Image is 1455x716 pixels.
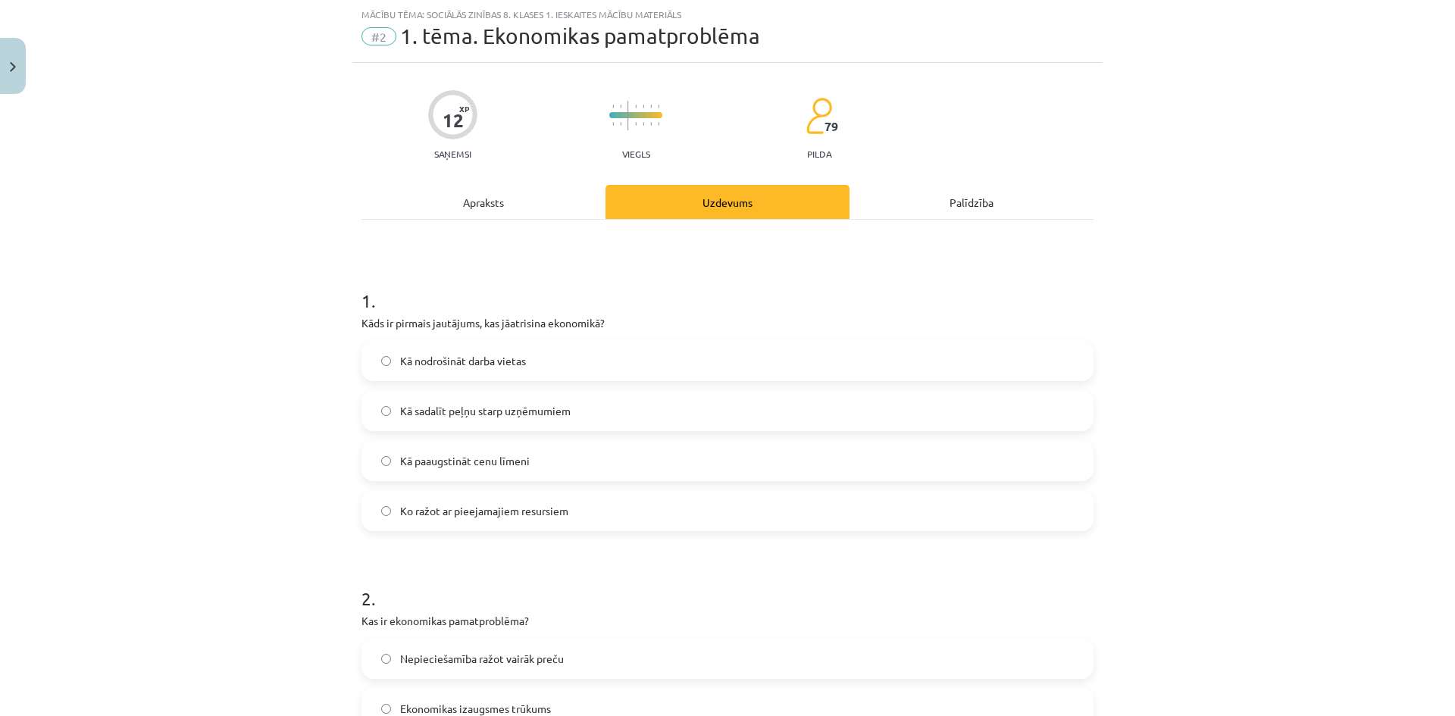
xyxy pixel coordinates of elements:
div: Apraksts [361,185,605,219]
p: Kas ir ekonomikas pamatproblēma? [361,613,1094,629]
img: icon-short-line-57e1e144782c952c97e751825c79c345078a6d821885a25fce030b3d8c18986b.svg [620,105,621,108]
img: icon-short-line-57e1e144782c952c97e751825c79c345078a6d821885a25fce030b3d8c18986b.svg [650,122,652,126]
span: #2 [361,27,396,45]
span: 1. tēma. Ekonomikas pamatproblēma [400,23,760,48]
span: XP [459,105,469,113]
p: Viegls [622,149,650,159]
img: icon-close-lesson-0947bae3869378f0d4975bcd49f059093ad1ed9edebbc8119c70593378902aed.svg [10,62,16,72]
input: Kā paaugstināt cenu līmeni [381,456,391,466]
img: icon-short-line-57e1e144782c952c97e751825c79c345078a6d821885a25fce030b3d8c18986b.svg [635,122,637,126]
img: icon-short-line-57e1e144782c952c97e751825c79c345078a6d821885a25fce030b3d8c18986b.svg [635,105,637,108]
input: Kā sadalīt peļņu starp uzņēmumiem [381,406,391,416]
span: Nepieciešamība ražot vairāk preču [400,651,564,667]
img: icon-short-line-57e1e144782c952c97e751825c79c345078a6d821885a25fce030b3d8c18986b.svg [643,122,644,126]
span: Ko ražot ar pieejamajiem resursiem [400,503,568,519]
img: icon-short-line-57e1e144782c952c97e751825c79c345078a6d821885a25fce030b3d8c18986b.svg [612,122,614,126]
div: Mācību tēma: Sociālās zinības 8. klases 1. ieskaites mācību materiāls [361,9,1094,20]
span: Kā nodrošināt darba vietas [400,353,526,369]
p: pilda [807,149,831,159]
span: Kā paaugstināt cenu līmeni [400,453,530,469]
img: icon-short-line-57e1e144782c952c97e751825c79c345078a6d821885a25fce030b3d8c18986b.svg [612,105,614,108]
input: Ekonomikas izaugsmes trūkums [381,704,391,714]
img: students-c634bb4e5e11cddfef0936a35e636f08e4e9abd3cc4e673bd6f9a4125e45ecb1.svg [806,97,832,135]
div: Uzdevums [605,185,850,219]
p: Kāds ir pirmais jautājums, kas jāatrisina ekonomikā? [361,315,1094,331]
div: Palīdzība [850,185,1094,219]
img: icon-short-line-57e1e144782c952c97e751825c79c345078a6d821885a25fce030b3d8c18986b.svg [643,105,644,108]
h1: 1 . [361,264,1094,311]
span: 79 [824,120,838,133]
p: Saņemsi [428,149,477,159]
img: icon-short-line-57e1e144782c952c97e751825c79c345078a6d821885a25fce030b3d8c18986b.svg [620,122,621,126]
div: 12 [443,110,464,131]
img: icon-long-line-d9ea69661e0d244f92f715978eff75569469978d946b2353a9bb055b3ed8787d.svg [627,101,629,130]
input: Kā nodrošināt darba vietas [381,356,391,366]
h1: 2 . [361,561,1094,608]
img: icon-short-line-57e1e144782c952c97e751825c79c345078a6d821885a25fce030b3d8c18986b.svg [658,122,659,126]
input: Nepieciešamība ražot vairāk preču [381,654,391,664]
input: Ko ražot ar pieejamajiem resursiem [381,506,391,516]
img: icon-short-line-57e1e144782c952c97e751825c79c345078a6d821885a25fce030b3d8c18986b.svg [650,105,652,108]
span: Kā sadalīt peļņu starp uzņēmumiem [400,403,571,419]
img: icon-short-line-57e1e144782c952c97e751825c79c345078a6d821885a25fce030b3d8c18986b.svg [658,105,659,108]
